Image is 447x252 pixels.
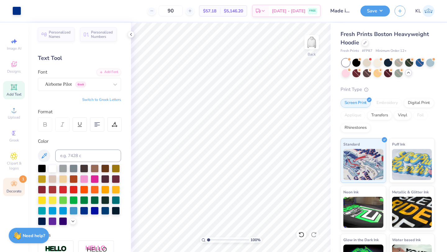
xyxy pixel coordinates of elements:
span: Glow in the Dark Ink [343,236,379,243]
span: Water based Ink [392,236,421,243]
span: Image AI [7,46,21,51]
span: Puff Ink [392,141,405,147]
button: Save [360,6,390,16]
span: Greek [9,138,19,143]
span: Metallic & Glitter Ink [392,189,429,195]
span: Decorate [7,189,21,194]
span: Standard [343,141,360,147]
div: Screen Print [341,98,371,108]
div: Vinyl [394,111,411,120]
div: Print Type [341,86,435,93]
span: FREE [309,9,316,13]
div: Transfers [367,111,392,120]
div: Embroidery [372,98,402,108]
span: $5,146.20 [224,8,243,14]
div: Text Tool [38,54,121,62]
input: – – [159,5,183,16]
span: Personalized Names [49,30,71,39]
label: Font [38,69,47,76]
span: 100 % [251,237,260,243]
span: Neon Ink [343,189,359,195]
span: KL [415,7,421,15]
div: Back [308,52,316,57]
img: Back [305,36,318,48]
span: Clipart & logos [3,161,25,171]
div: Digital Print [404,98,434,108]
span: 1 [19,175,27,183]
span: Add Text [7,92,21,97]
img: Neon Ink [343,197,383,228]
a: KL [415,5,435,17]
div: Rhinestones [341,123,371,133]
span: Personalized Numbers [91,30,113,39]
span: Fresh Prints Boston Heavyweight Hoodie [341,30,429,46]
div: Format [38,108,122,115]
span: Upload [8,115,20,120]
img: Standard [343,149,383,180]
input: Untitled Design [325,5,356,17]
span: Designs [7,69,21,74]
span: Minimum Order: 12 + [376,48,407,54]
div: Applique [341,111,365,120]
div: Styles [38,232,121,239]
div: Color [38,138,121,145]
span: [DATE] - [DATE] [272,8,305,14]
span: $57.18 [203,8,216,14]
img: Kaia Lain [422,5,435,17]
button: Switch to Greek Letters [82,97,121,102]
div: Add Font [97,69,121,76]
span: Fresh Prints [341,48,359,54]
img: Metallic & Glitter Ink [392,197,432,228]
span: # FP87 [362,48,372,54]
input: e.g. 7428 c [55,150,121,162]
strong: Need help? [23,233,45,239]
img: Puff Ink [392,149,432,180]
div: Foil [413,111,428,120]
